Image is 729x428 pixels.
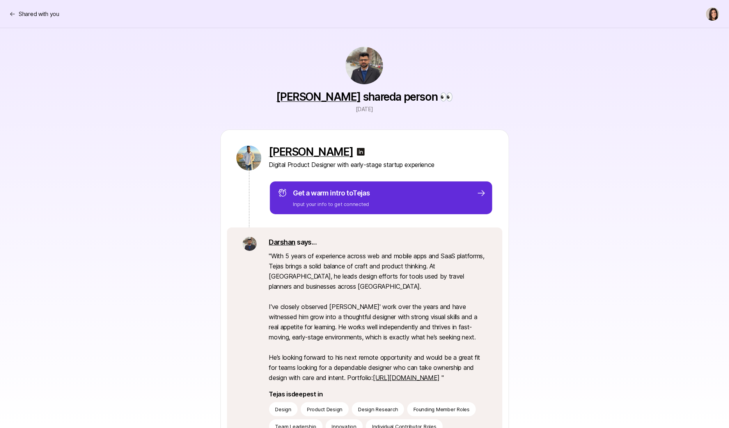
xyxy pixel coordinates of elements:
p: Product Design [307,405,342,413]
p: " With 5 years of experience across web and mobile apps and SaaS platforms, Tejas brings a solid ... [269,251,487,383]
a: [PERSON_NAME] [276,90,360,103]
button: Eleanor Morgan [706,7,720,21]
p: Shared with you [19,9,59,19]
p: Get a warm intro [293,188,370,199]
img: bd4da4d7_5cf5_45b3_8595_1454a3ab2b2e.jpg [346,47,383,84]
p: Input your info to get connected [293,200,370,208]
p: Tejas is deepest in [269,389,487,399]
p: Founding Member Roles [413,405,470,413]
p: Design Research [358,405,398,413]
a: [PERSON_NAME] [269,146,353,158]
a: [URL][DOMAIN_NAME] [373,374,440,382]
p: Digital Product Designer with early-stage startup experience [269,160,493,170]
img: bd4da4d7_5cf5_45b3_8595_1454a3ab2b2e.jpg [243,237,257,251]
img: 2e5c13dd_5487_4ead_b453_9670a157f0ff.jpg [236,146,261,170]
p: [DATE] [356,105,373,114]
a: Darshan [269,238,296,246]
p: says... [269,237,487,248]
p: shared a person 👀 [276,91,452,103]
img: linkedin-logo [356,147,365,156]
span: to Tejas [346,189,370,197]
p: Design [275,405,291,413]
img: Eleanor Morgan [706,7,719,21]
